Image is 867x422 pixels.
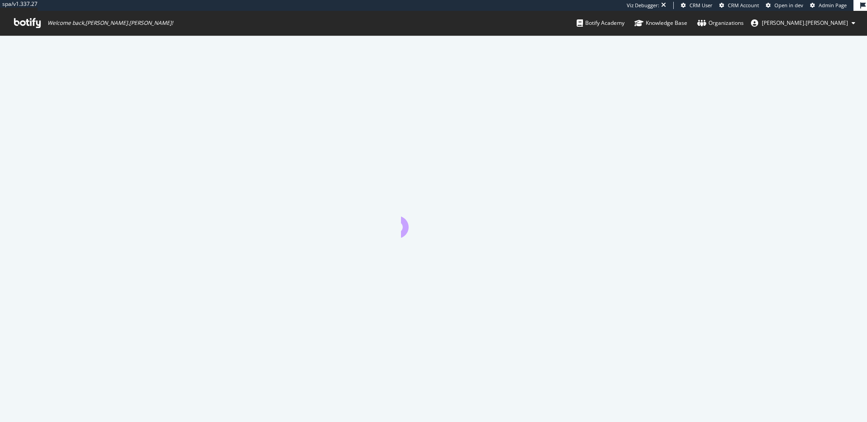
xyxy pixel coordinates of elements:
[681,2,713,9] a: CRM User
[47,19,173,27] span: Welcome back, [PERSON_NAME].[PERSON_NAME] !
[728,2,759,9] span: CRM Account
[719,2,759,9] a: CRM Account
[577,19,625,28] div: Botify Academy
[697,11,744,35] a: Organizations
[690,2,713,9] span: CRM User
[766,2,803,9] a: Open in dev
[819,2,847,9] span: Admin Page
[627,2,659,9] div: Viz Debugger:
[401,205,466,238] div: animation
[634,19,687,28] div: Knowledge Base
[762,19,848,27] span: dave.coppedge
[634,11,687,35] a: Knowledge Base
[774,2,803,9] span: Open in dev
[577,11,625,35] a: Botify Academy
[744,16,862,30] button: [PERSON_NAME].[PERSON_NAME]
[810,2,847,9] a: Admin Page
[697,19,744,28] div: Organizations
